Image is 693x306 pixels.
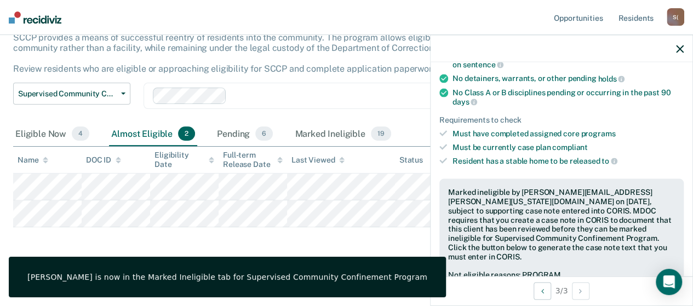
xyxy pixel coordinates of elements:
div: Almost Eligible [109,122,197,146]
div: No detainers, warrants, or other pending [453,74,684,84]
div: S ( [667,8,684,26]
span: Supervised Community Confinement Program [18,89,117,99]
div: Marked Ineligible [293,122,393,146]
span: to [602,157,617,165]
button: Previous Opportunity [534,282,551,299]
div: [PERSON_NAME] is now in the Marked Ineligible tab for Supervised Community Confinement Program [27,272,427,282]
div: Marked ineligible by [PERSON_NAME][EMAIL_ADDRESS][PERSON_NAME][US_STATE][DOMAIN_NAME] on [DATE], ... [448,188,675,261]
span: 6 [255,126,273,141]
div: Open Intercom Messenger [656,269,682,295]
div: Eligible Now [13,122,91,146]
div: Status [399,155,423,165]
span: 2 [178,126,195,141]
span: 4 [72,126,89,141]
div: Resident has a stable home to be released [453,156,684,166]
div: No Class A or B disciplines pending or occurring in the past 90 [453,88,684,106]
img: Recidiviz [9,11,61,24]
div: Name [18,155,48,165]
span: programs [581,129,615,137]
div: Not eligible reasons: PROGRAM [448,270,675,280]
div: Must have completed assigned core [453,129,684,138]
span: days [453,97,477,106]
div: Requirements to check [439,116,684,125]
div: 3 / 3 [431,276,692,305]
div: Last Viewed [291,155,345,165]
div: Eligibility Date [154,151,214,169]
div: Full-term Release Date [223,151,283,169]
span: 19 [371,126,391,141]
p: SCCP provides a means of successful reentry of residents into the community. The program allows e... [13,32,610,74]
div: DOC ID [86,155,121,165]
button: Next Opportunity [572,282,589,299]
span: compliant [552,142,588,151]
div: Pending [215,122,275,146]
span: sentence [463,60,504,69]
span: holds [598,74,625,83]
div: Must be currently case plan [453,142,684,152]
